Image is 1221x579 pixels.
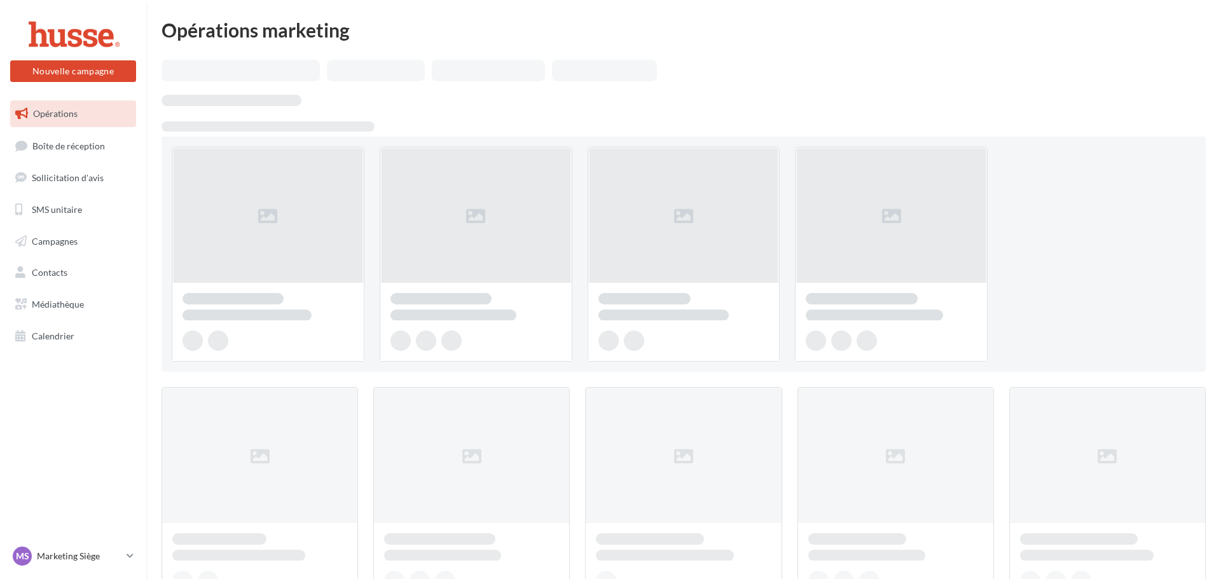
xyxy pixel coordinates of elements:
[8,132,139,160] a: Boîte de réception
[8,165,139,191] a: Sollicitation d'avis
[8,196,139,223] a: SMS unitaire
[33,108,78,119] span: Opérations
[8,228,139,255] a: Campagnes
[32,330,74,341] span: Calendrier
[8,291,139,318] a: Médiathèque
[8,323,139,350] a: Calendrier
[162,20,1206,39] div: Opérations marketing
[10,544,136,568] a: MS Marketing Siège
[32,299,84,310] span: Médiathèque
[8,100,139,127] a: Opérations
[32,204,82,215] span: SMS unitaire
[16,550,29,562] span: MS
[32,172,104,183] span: Sollicitation d'avis
[32,140,105,151] span: Boîte de réception
[37,550,121,562] p: Marketing Siège
[32,267,67,278] span: Contacts
[8,259,139,286] a: Contacts
[32,235,78,246] span: Campagnes
[10,60,136,82] button: Nouvelle campagne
